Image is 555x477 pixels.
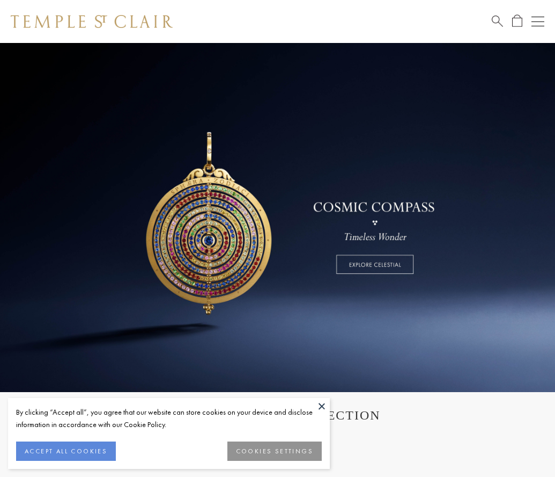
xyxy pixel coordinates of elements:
a: Open Shopping Bag [512,15,522,28]
button: Open navigation [531,15,544,28]
button: ACCEPT ALL COOKIES [16,442,116,461]
img: Temple St. Clair [11,15,173,28]
button: COOKIES SETTINGS [227,442,322,461]
div: By clicking “Accept all”, you agree that our website can store cookies on your device and disclos... [16,406,322,431]
a: Search [492,15,503,28]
